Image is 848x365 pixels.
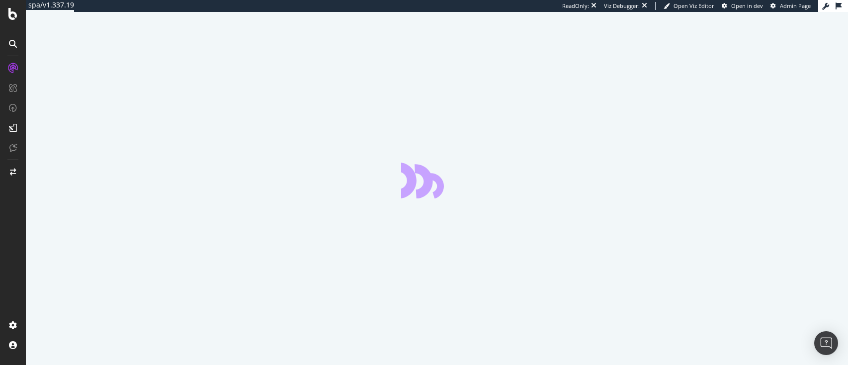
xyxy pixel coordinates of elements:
a: Open Viz Editor [664,2,714,10]
a: Open in dev [722,2,763,10]
a: Admin Page [770,2,811,10]
div: Open Intercom Messenger [814,331,838,355]
span: Open in dev [731,2,763,9]
span: Admin Page [780,2,811,9]
span: Open Viz Editor [674,2,714,9]
div: animation [401,163,473,198]
div: Viz Debugger: [604,2,640,10]
div: ReadOnly: [562,2,589,10]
